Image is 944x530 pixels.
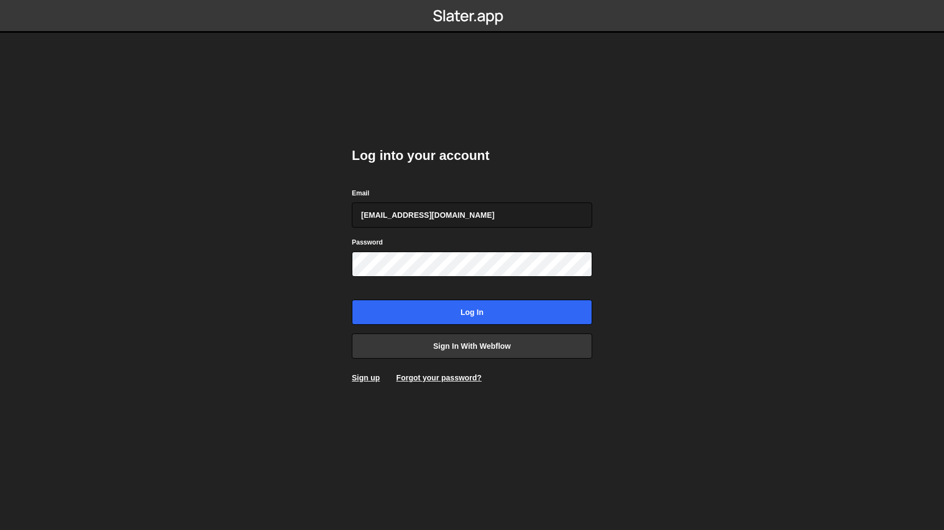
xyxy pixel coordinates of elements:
input: Log in [352,300,592,325]
a: Forgot your password? [396,373,481,382]
label: Email [352,188,369,199]
a: Sign in with Webflow [352,334,592,359]
a: Sign up [352,373,380,382]
h2: Log into your account [352,147,592,164]
label: Password [352,237,383,248]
